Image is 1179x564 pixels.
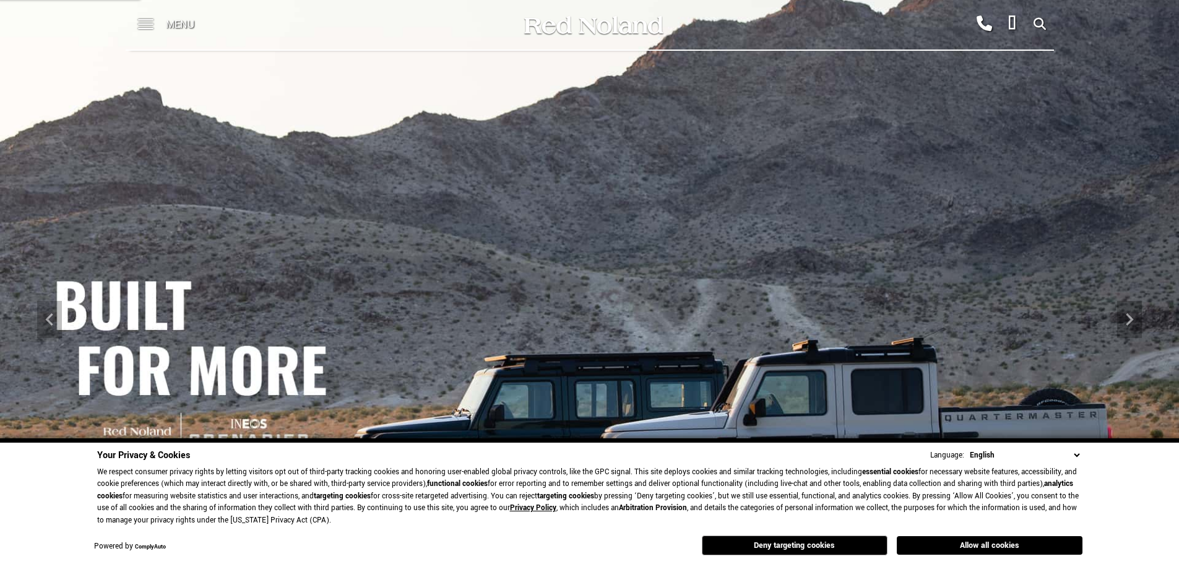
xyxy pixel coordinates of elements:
[1117,301,1142,338] div: Next
[967,449,1082,462] select: Language Select
[930,451,964,459] div: Language:
[522,14,664,36] img: Red Noland Auto Group
[897,536,1082,555] button: Allow all cookies
[97,449,190,462] span: Your Privacy & Cookies
[135,543,166,551] a: ComplyAuto
[97,466,1082,527] p: We respect consumer privacy rights by letting visitors opt out of third-party tracking cookies an...
[619,503,687,513] strong: Arbitration Provision
[94,543,166,551] div: Powered by
[427,479,488,489] strong: functional cookies
[510,503,556,513] a: Privacy Policy
[702,536,887,555] button: Deny targeting cookies
[862,467,918,477] strong: essential cookies
[37,301,62,338] div: Previous
[537,491,594,501] strong: targeting cookies
[314,491,371,501] strong: targeting cookies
